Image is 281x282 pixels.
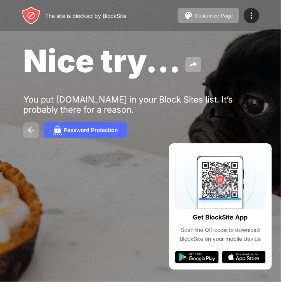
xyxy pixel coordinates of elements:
div: Customize Page [195,13,233,19]
img: app-store.svg [222,251,265,263]
img: pallet.svg [184,11,193,20]
button: Customize Page [178,8,239,23]
img: google-play.svg [175,251,219,263]
div: The site is blocked by BlockSite [45,12,126,19]
img: password.svg [53,125,62,135]
div: Get BlockSite App [193,212,248,223]
div: Password Protection [64,127,118,133]
button: Password Protection [44,122,127,138]
div: Scan the QR code to download BlockSite on your mobile device [175,226,265,243]
img: share.svg [188,60,198,69]
img: header-logo.svg [22,6,40,25]
img: menu-icon.svg [247,11,256,20]
img: back.svg [26,125,36,135]
span: Nice try... [23,42,181,80]
div: You put [DOMAIN_NAME] in your Block Sites list. It’s probably there for a reason. [23,94,258,115]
